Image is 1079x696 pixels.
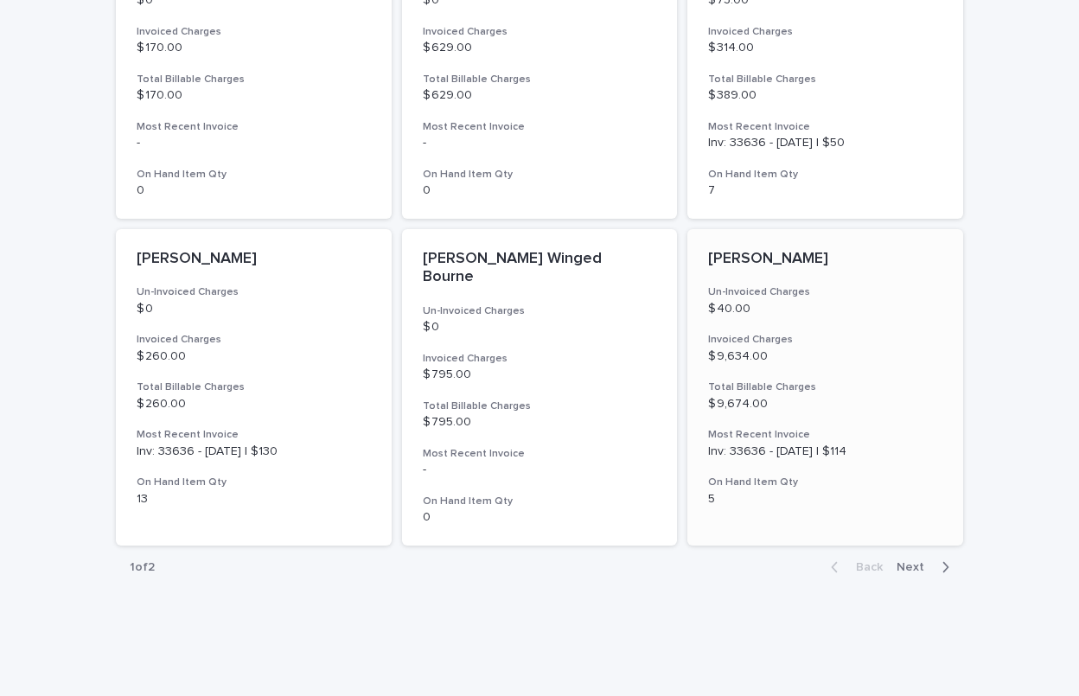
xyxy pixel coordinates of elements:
h3: Un-Invoiced Charges [137,285,371,299]
p: $ 629.00 [423,41,657,55]
a: [PERSON_NAME] Winged BourneUn-Invoiced Charges$ 0Invoiced Charges$ 795.00Total Billable Charges$ ... [402,229,678,546]
h3: Invoiced Charges [137,333,371,347]
p: $ 629.00 [423,88,657,103]
p: 0 [423,183,657,198]
p: $ 260.00 [137,349,371,364]
p: 1 of 2 [116,546,169,589]
p: $ 0 [137,302,371,316]
p: $ 40.00 [708,302,942,316]
p: - [423,136,657,150]
p: 5 [708,492,942,507]
span: Next [897,561,935,573]
p: Inv: 33636 - [DATE] | $50 [708,136,942,150]
p: 7 [708,183,942,198]
h3: Invoiced Charges [708,333,942,347]
p: $ 795.00 [423,415,657,430]
p: $ 170.00 [137,88,371,103]
h3: On Hand Item Qty [137,168,371,182]
h3: Un-Invoiced Charges [708,285,942,299]
h3: Most Recent Invoice [423,447,657,461]
p: [PERSON_NAME] Winged Bourne [423,250,657,287]
p: $ 0 [423,320,657,335]
p: Inv: 33636 - [DATE] | $130 [137,444,371,459]
p: 13 [137,492,371,507]
h3: On Hand Item Qty [423,168,657,182]
p: $ 170.00 [137,41,371,55]
h3: On Hand Item Qty [708,168,942,182]
span: Back [846,561,883,573]
h3: Invoiced Charges [708,25,942,39]
h3: Most Recent Invoice [708,428,942,442]
p: - [137,136,371,150]
h3: Un-Invoiced Charges [423,304,657,318]
p: $ 314.00 [708,41,942,55]
h3: Total Billable Charges [708,73,942,86]
h3: Most Recent Invoice [708,120,942,134]
h3: Invoiced Charges [423,352,657,366]
h3: Total Billable Charges [137,380,371,394]
h3: Invoiced Charges [423,25,657,39]
h3: Total Billable Charges [423,73,657,86]
h3: Total Billable Charges [708,380,942,394]
p: - [423,463,657,477]
p: $ 795.00 [423,367,657,382]
h3: On Hand Item Qty [423,495,657,508]
a: [PERSON_NAME]Un-Invoiced Charges$ 0Invoiced Charges$ 260.00Total Billable Charges$ 260.00Most Rec... [116,229,392,546]
p: 0 [423,510,657,525]
h3: Most Recent Invoice [137,120,371,134]
p: $ 9,634.00 [708,349,942,364]
h3: Most Recent Invoice [423,120,657,134]
h3: Invoiced Charges [137,25,371,39]
p: 0 [137,183,371,198]
button: Next [890,559,963,575]
h3: Most Recent Invoice [137,428,371,442]
h3: On Hand Item Qty [137,476,371,489]
p: Inv: 33636 - [DATE] | $114 [708,444,942,459]
button: Back [817,559,890,575]
a: [PERSON_NAME]Un-Invoiced Charges$ 40.00Invoiced Charges$ 9,634.00Total Billable Charges$ 9,674.00... [687,229,963,546]
p: $ 260.00 [137,397,371,412]
p: [PERSON_NAME] [137,250,371,269]
p: $ 389.00 [708,88,942,103]
h3: Total Billable Charges [423,399,657,413]
p: [PERSON_NAME] [708,250,942,269]
h3: On Hand Item Qty [708,476,942,489]
p: $ 9,674.00 [708,397,942,412]
h3: Total Billable Charges [137,73,371,86]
